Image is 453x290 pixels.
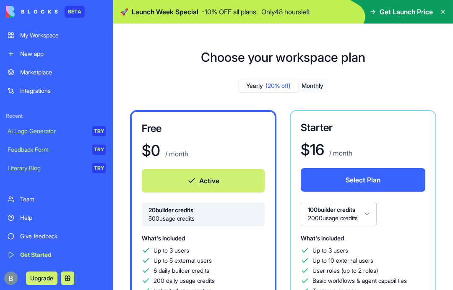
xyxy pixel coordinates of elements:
[3,141,111,158] a: Feedback FormTRY
[20,31,106,40] div: My Workspace
[3,64,111,81] a: Marketplace
[142,169,265,192] button: Active
[65,6,85,18] div: BETA
[26,272,57,285] button: Upgrade
[6,6,85,18] a: BETA
[3,113,111,119] span: Recent
[239,80,298,92] button: Yearly
[312,256,373,265] span: Up to 10 external users
[301,168,425,192] button: Select Plan
[120,7,128,17] span: 🚀
[3,228,111,245] a: Give feedback
[312,266,378,275] span: User roles (up to 2 roles)
[20,214,106,222] div: Help
[312,277,407,285] span: Basic workflows & agent capabilities
[154,246,189,255] span: Up to 3 users
[380,7,433,17] span: Get Launch Price
[301,141,324,158] h1: $ 16
[20,68,106,76] div: Marketplace
[20,232,106,240] div: Give feedback
[92,163,106,173] div: TRY
[20,195,106,203] div: Team
[202,7,258,17] p: - 10 % OFF all plans.
[154,266,209,275] span: 6 daily builder credits
[6,6,58,18] img: logo
[164,149,188,159] p: / month
[266,82,291,90] span: (20% off)
[8,127,86,135] div: AI Logo Generator
[3,191,111,208] a: Team
[3,82,111,99] a: Integrations
[301,235,344,242] span: What's included
[20,250,106,259] div: Get Started
[3,123,111,140] a: AI Logo GeneratorTRY
[8,164,86,172] div: Literary Blog
[3,27,111,44] a: My Workspace
[154,256,212,265] span: Up to 5 external users
[312,246,348,255] span: Up to 3 users
[4,272,18,285] img: ACg8ocIJr6nTNq4rcxIOKfgPglw7_aM_6KKbnupn2nXtK5Uh1zjdow=s96-c
[142,235,185,242] span: What's included
[3,209,111,226] a: Help
[148,214,258,223] span: 500 usage credits
[301,121,425,134] h3: Starter
[3,246,111,263] a: Get Started
[328,148,352,158] p: / month
[298,80,327,92] button: Monthly
[142,142,160,159] h1: $ 0
[26,274,57,282] a: Upgrade
[154,277,215,285] span: 200 daily usage credits
[20,87,106,95] div: Integrations
[20,50,106,58] div: New app
[92,145,106,155] div: TRY
[201,50,365,65] h1: Choose your workspace plan
[142,122,265,135] h3: Free
[92,126,106,136] div: TRY
[3,160,111,177] a: Literary BlogTRY
[8,145,86,154] div: Feedback Form
[132,7,198,17] span: Launch Week Special
[148,206,258,214] span: 20 builder credits
[3,45,111,62] a: New app
[261,7,310,17] p: Only 48 hours left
